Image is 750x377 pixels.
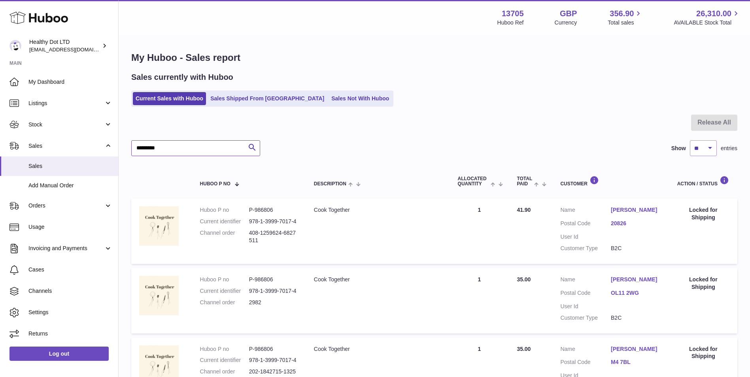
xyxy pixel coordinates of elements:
[517,207,531,213] span: 41.90
[200,356,249,364] dt: Current identifier
[329,92,392,105] a: Sales Not With Huboo
[517,176,532,187] span: Total paid
[560,303,611,310] dt: User Id
[611,345,661,353] a: [PERSON_NAME]
[28,245,104,252] span: Invoicing and Payments
[249,229,298,244] dd: 408-1259624-6827511
[560,345,611,355] dt: Name
[611,276,661,283] a: [PERSON_NAME]
[560,245,611,252] dt: Customer Type
[28,162,112,170] span: Sales
[28,330,112,337] span: Returns
[133,92,206,105] a: Current Sales with Huboo
[29,38,100,53] div: Healthy Dot LTD
[560,358,611,368] dt: Postal Code
[450,268,509,334] td: 1
[28,266,112,273] span: Cases
[28,121,104,128] span: Stock
[28,223,112,231] span: Usage
[28,309,112,316] span: Settings
[560,289,611,299] dt: Postal Code
[200,299,249,306] dt: Channel order
[611,245,661,252] dd: B2C
[131,72,233,83] h2: Sales currently with Huboo
[560,176,661,187] div: Customer
[139,206,179,246] img: 1716545230.png
[28,142,104,150] span: Sales
[208,92,327,105] a: Sales Shipped From [GEOGRAPHIC_DATA]
[249,345,298,353] dd: P-986806
[560,233,611,241] dt: User Id
[249,206,298,214] dd: P-986806
[200,287,249,295] dt: Current identifier
[555,19,577,26] div: Currency
[517,276,531,283] span: 35.00
[200,218,249,225] dt: Current identifier
[9,40,21,52] img: internalAdmin-13705@internal.huboo.com
[560,220,611,229] dt: Postal Code
[249,356,298,364] dd: 978-1-3999-7017-4
[696,8,731,19] span: 26,310.00
[611,314,661,322] dd: B2C
[677,176,729,187] div: Action / Status
[200,345,249,353] dt: Huboo P no
[677,276,729,291] div: Locked for Shipping
[721,145,737,152] span: entries
[200,181,230,187] span: Huboo P no
[560,314,611,322] dt: Customer Type
[674,8,741,26] a: 26,310.00 AVAILABLE Stock Total
[314,345,442,353] div: Cook Together
[131,51,737,64] h1: My Huboo - Sales report
[28,100,104,107] span: Listings
[450,198,509,264] td: 1
[560,8,577,19] strong: GBP
[28,78,112,86] span: My Dashboard
[560,206,611,216] dt: Name
[674,19,741,26] span: AVAILABLE Stock Total
[458,176,489,187] span: ALLOCATED Quantity
[314,181,346,187] span: Description
[314,206,442,214] div: Cook Together
[610,8,634,19] span: 356.90
[611,289,661,297] a: OL11 2WG
[200,276,249,283] dt: Huboo P no
[611,206,661,214] a: [PERSON_NAME]
[677,345,729,360] div: Locked for Shipping
[249,218,298,225] dd: 978-1-3999-7017-4
[611,358,661,366] a: M4 7BL
[249,276,298,283] dd: P-986806
[200,229,249,244] dt: Channel order
[608,8,643,26] a: 356.90 Total sales
[28,202,104,209] span: Orders
[28,182,112,189] span: Add Manual Order
[671,145,686,152] label: Show
[677,206,729,221] div: Locked for Shipping
[28,287,112,295] span: Channels
[497,19,524,26] div: Huboo Ref
[249,299,298,306] dd: 2982
[314,276,442,283] div: Cook Together
[517,346,531,352] span: 35.00
[139,276,179,315] img: 1716545230.png
[200,206,249,214] dt: Huboo P no
[611,220,661,227] a: 20826
[249,287,298,295] dd: 978-1-3999-7017-4
[9,347,109,361] a: Log out
[608,19,643,26] span: Total sales
[502,8,524,19] strong: 13705
[29,46,116,53] span: [EMAIL_ADDRESS][DOMAIN_NAME]
[560,276,611,285] dt: Name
